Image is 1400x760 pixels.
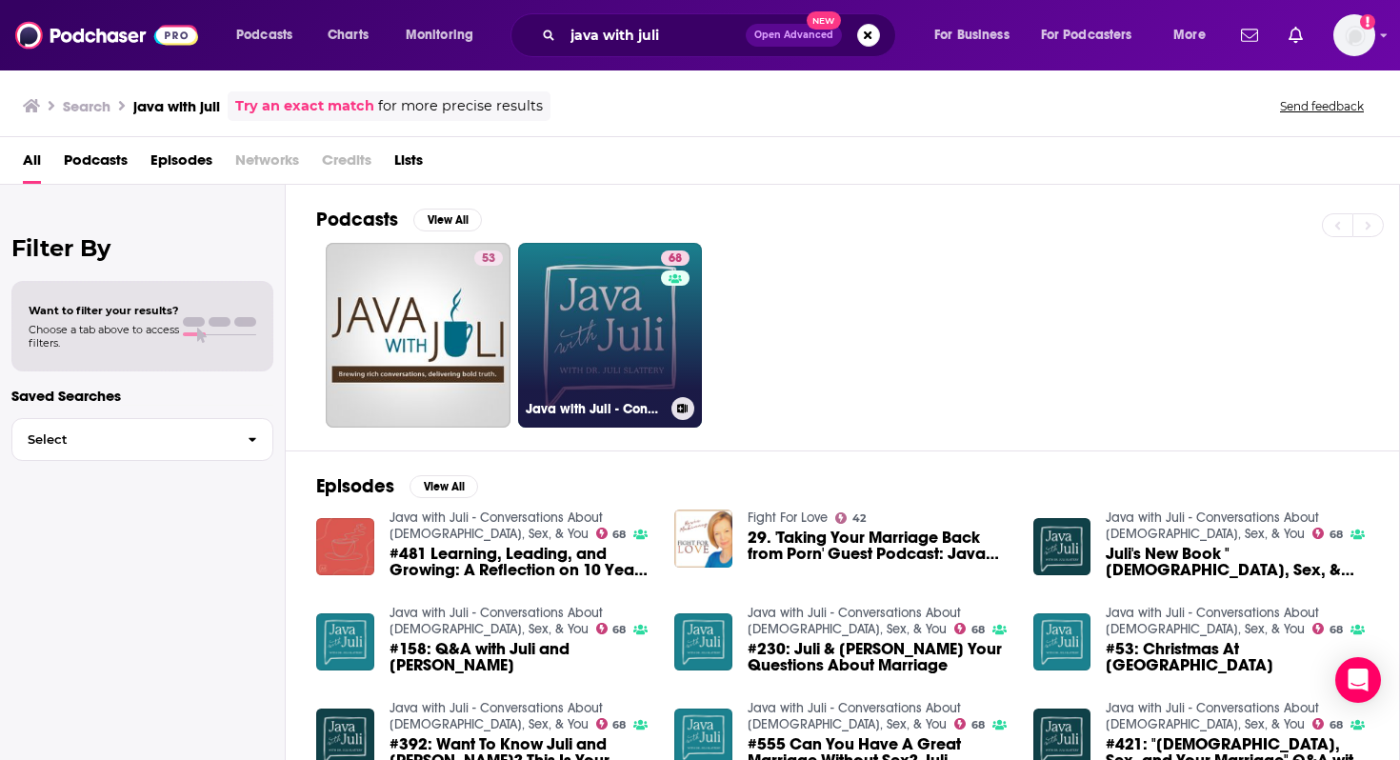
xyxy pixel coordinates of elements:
a: 42 [835,512,866,524]
img: User Profile [1333,14,1375,56]
span: New [807,11,841,30]
span: 68 [1330,721,1343,730]
a: Show notifications dropdown [1233,19,1266,51]
a: Java with Juli - Conversations About God, Sex, & You [390,510,603,542]
a: #481 Learning, Leading, and Growing: A Reflection on 10 Years of Java with Juli [390,546,652,578]
span: Charts [328,22,369,49]
img: #158: Q&A with Juli and Linda [316,613,374,671]
a: 53 [326,243,510,428]
a: #53: Christmas At Juli's House [1106,641,1369,673]
h2: Episodes [316,474,394,498]
span: 68 [1330,626,1343,634]
a: #158: Q&A with Juli and Linda [390,641,652,673]
button: open menu [1160,20,1230,50]
img: #230: Juli & Linda Answer Your Questions About Marriage [674,613,732,671]
button: Show profile menu [1333,14,1375,56]
span: 68 [612,626,626,634]
img: #481 Learning, Leading, and Growing: A Reflection on 10 Years of Java with Juli [316,518,374,576]
span: Want to filter your results? [29,304,179,317]
h3: Java with Juli - Conversations About [DEMOGRAPHIC_DATA], Sex, & You [526,401,664,417]
button: Open AdvancedNew [746,24,842,47]
span: Choose a tab above to access filters. [29,323,179,350]
h2: Filter By [11,234,273,262]
a: Try an exact match [235,95,374,117]
span: Credits [322,145,371,184]
button: open menu [921,20,1033,50]
span: Networks [235,145,299,184]
span: For Business [934,22,1010,49]
button: open menu [223,20,317,50]
a: 68 [596,623,627,634]
a: Juli's New Book "God, Sex, & Your Marriage" Is Out Next Week! [1106,546,1369,578]
img: 29. 'Taking Your Marriage Back from Porn' Guest Podcast: Java With Juli [674,510,732,568]
a: 68 [596,718,627,730]
a: #230: Juli & Linda Answer Your Questions About Marriage [748,641,1010,673]
a: Java with Juli - Conversations About God, Sex, & You [390,700,603,732]
p: Saved Searches [11,387,273,405]
span: Podcasts [236,22,292,49]
a: Java with Juli - Conversations About God, Sex, & You [1106,700,1319,732]
span: 42 [852,514,866,523]
input: Search podcasts, credits, & more... [563,20,746,50]
button: open menu [1029,20,1160,50]
a: 68Java with Juli - Conversations About [DEMOGRAPHIC_DATA], Sex, & You [518,243,703,428]
button: open menu [392,20,498,50]
span: #230: Juli & [PERSON_NAME] Your Questions About Marriage [748,641,1010,673]
a: 68 [954,623,985,634]
span: 68 [971,626,985,634]
span: 68 [612,721,626,730]
img: Podchaser - Follow, Share and Rate Podcasts [15,17,198,53]
span: Open Advanced [754,30,833,40]
a: Java with Juli - Conversations About God, Sex, & You [748,700,961,732]
a: All [23,145,41,184]
span: #158: Q&A with Juli and [PERSON_NAME] [390,641,652,673]
span: More [1173,22,1206,49]
a: 53 [474,250,503,266]
button: Send feedback [1274,98,1370,114]
img: #53: Christmas At Juli's House [1033,613,1091,671]
a: 68 [1312,623,1343,634]
span: Select [12,433,232,446]
span: #481 Learning, Leading, and Growing: A Reflection on 10 Years of Java with [PERSON_NAME] [390,546,652,578]
span: 68 [1330,530,1343,539]
button: View All [413,209,482,231]
img: Juli's New Book "God, Sex, & Your Marriage" Is Out Next Week! [1033,518,1091,576]
h3: java with juli [133,97,220,115]
a: Java with Juli - Conversations About God, Sex, & You [1106,510,1319,542]
a: 68 [596,528,627,539]
a: Lists [394,145,423,184]
span: 53 [482,250,495,269]
span: Monitoring [406,22,473,49]
div: Search podcasts, credits, & more... [529,13,914,57]
a: EpisodesView All [316,474,478,498]
button: Select [11,418,273,461]
span: 68 [612,530,626,539]
a: PodcastsView All [316,208,482,231]
a: 68 [954,718,985,730]
a: Episodes [150,145,212,184]
a: 68 [1312,528,1343,539]
a: Podcasts [64,145,128,184]
span: #53: Christmas At [GEOGRAPHIC_DATA] [1106,641,1369,673]
a: 68 [1312,718,1343,730]
a: Charts [315,20,380,50]
span: For Podcasters [1041,22,1132,49]
span: for more precise results [378,95,543,117]
button: View All [410,475,478,498]
a: Fight For Love [748,510,828,526]
a: 68 [661,250,690,266]
a: Java with Juli - Conversations About God, Sex, & You [1106,605,1319,637]
div: Open Intercom Messenger [1335,657,1381,703]
h2: Podcasts [316,208,398,231]
a: 29. 'Taking Your Marriage Back from Porn' Guest Podcast: Java With Juli [748,530,1010,562]
a: Show notifications dropdown [1281,19,1310,51]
